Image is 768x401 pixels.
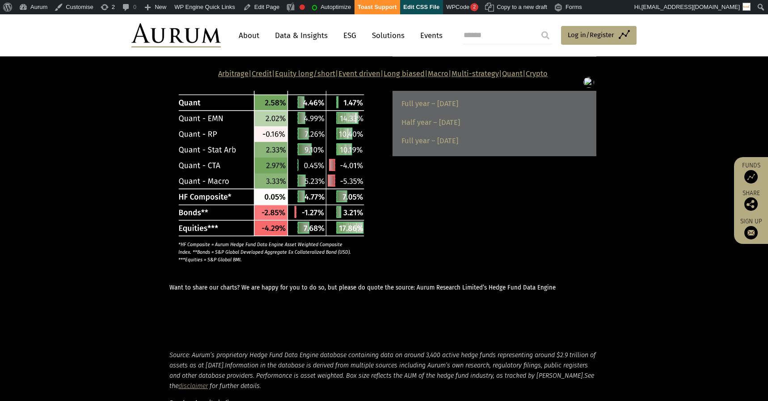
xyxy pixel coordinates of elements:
[339,27,361,44] a: ESG
[738,162,764,183] a: Funds
[367,27,409,44] a: Solutions
[270,27,332,44] a: Data & Insights
[178,236,355,264] p: *HF Composite = Aurum Hedge Fund Data Engine Asset Weighted Composite Index. **Bonds = S&P Global...
[252,69,272,78] a: Credit
[744,226,758,239] img: Sign up to our newsletter
[300,4,305,10] div: Focus keyphrase not set
[738,190,764,211] div: Share
[131,23,221,47] img: Aurum
[738,218,764,239] a: Sign up
[561,26,637,45] a: Log in/Register
[169,351,596,369] em: Source: Aurum’s proprietary Hedge Fund Data Engine database containing data on around 3,400 activ...
[470,3,478,11] div: 2
[416,27,443,44] a: Events
[275,69,335,78] a: Equity long/short
[744,170,758,183] img: Access Funds
[401,98,458,110] a: Full year – [DATE]
[218,69,548,78] strong: | | | | | | | |
[568,30,614,40] span: Log in/Register
[536,26,554,44] input: Submit
[338,69,380,78] a: Event driven
[502,69,523,78] a: Quant
[234,27,264,44] a: About
[526,69,548,78] a: Crypto
[210,382,261,390] em: for further details.
[218,69,249,78] a: Arbitrage
[428,69,448,78] a: Macro
[401,135,458,147] a: Full year – [DATE]
[169,284,556,291] span: Want to share our charts? We are happy for you to do so, but please do quote the source: Aurum Re...
[384,69,425,78] a: Long biased
[178,382,208,390] a: disclaimer
[401,117,460,128] a: Half year – [DATE]
[452,69,499,78] a: Multi-strategy
[641,4,740,10] span: [EMAIL_ADDRESS][DOMAIN_NAME]
[744,197,758,211] img: Share this post
[169,362,588,380] em: Information in the database is derived from multiple sources including Aurum’s own research, regu...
